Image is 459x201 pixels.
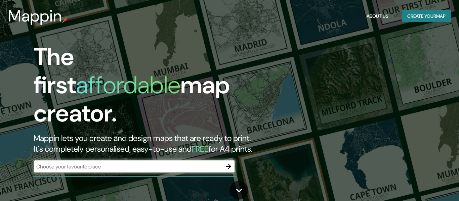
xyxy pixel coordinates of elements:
input: Choose your favourite place [34,163,222,170]
h1: The first map creator. [34,43,263,133]
button: About Us [364,10,391,22]
h5: FREE [192,144,209,154]
h2: Mappin lets you create and design maps that are ready to print. It's completely personalised, eas... [34,133,263,154]
h1: affordable [76,69,180,101]
img: mappin-pin [62,17,68,23]
button: Create yourmap [402,10,451,22]
h3: Mappin [8,7,62,26]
